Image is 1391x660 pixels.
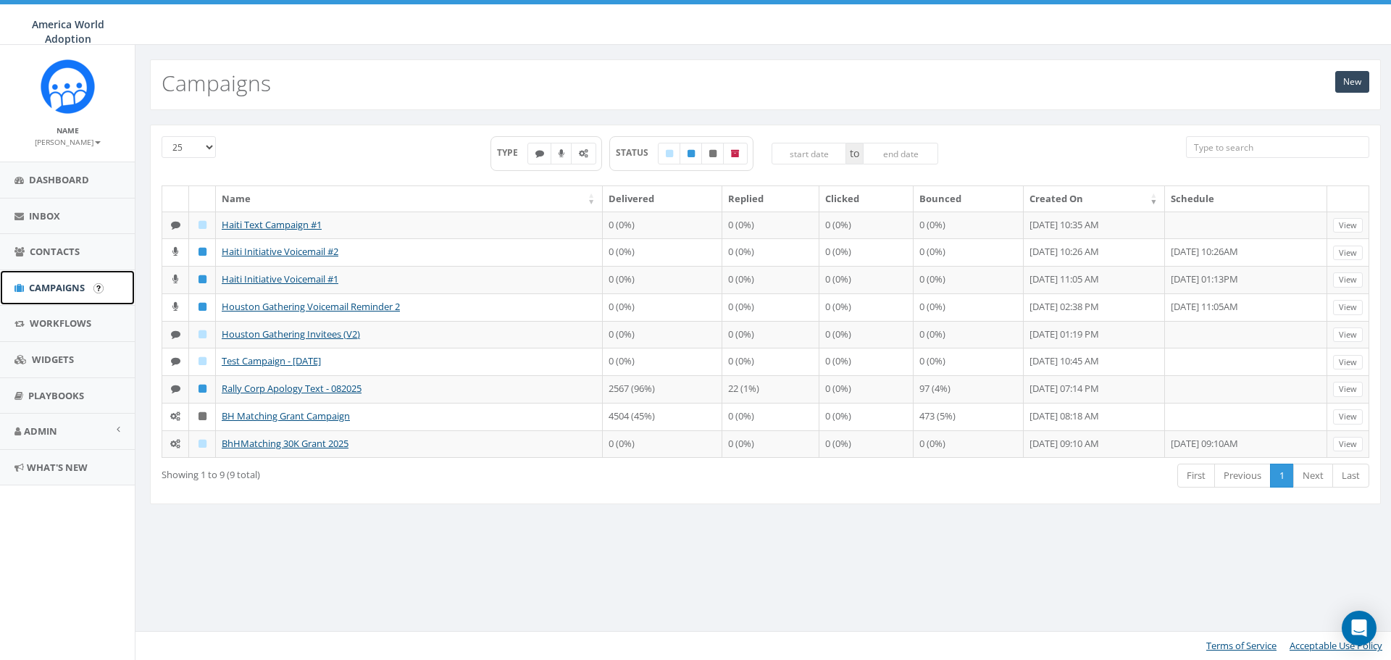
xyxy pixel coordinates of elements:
td: 0 (0%) [819,266,914,293]
label: Automated Message [571,143,596,164]
td: 0 (0%) [722,212,819,239]
a: Next [1293,464,1333,488]
i: Text SMS [171,220,180,230]
i: Published [199,384,206,393]
a: Acceptable Use Policy [1290,639,1382,652]
i: Published [199,247,206,256]
td: 0 (0%) [819,321,914,348]
td: 0 (0%) [819,375,914,403]
td: [DATE] 08:18 AM [1024,403,1165,430]
td: 0 (0%) [914,293,1024,321]
i: Ringless Voice Mail [172,275,178,284]
a: Test Campaign - [DATE] [222,354,321,367]
i: Text SMS [535,149,544,158]
i: Published [688,149,695,158]
td: [DATE] 10:26AM [1165,238,1327,266]
i: Ringless Voice Mail [559,149,564,158]
td: [DATE] 01:13PM [1165,266,1327,293]
a: Haiti Text Campaign #1 [222,218,322,231]
a: View [1333,218,1363,233]
label: Ringless Voice Mail [551,143,572,164]
span: STATUS [616,146,659,159]
a: View [1333,300,1363,315]
input: start date [772,143,847,164]
i: Automated Message [579,149,588,158]
a: View [1333,382,1363,397]
td: 0 (0%) [819,293,914,321]
th: Name: activate to sort column ascending [216,186,603,212]
td: 0 (0%) [914,321,1024,348]
td: [DATE] 02:38 PM [1024,293,1165,321]
td: 473 (5%) [914,403,1024,430]
i: Text SMS [171,330,180,339]
td: [DATE] 10:35 AM [1024,212,1165,239]
td: 0 (0%) [603,212,722,239]
td: 0 (0%) [603,266,722,293]
a: New [1335,71,1369,93]
i: Draft [199,356,206,366]
td: 0 (0%) [914,266,1024,293]
div: Showing 1 to 9 (9 total) [162,462,652,482]
i: Draft [199,220,206,230]
td: [DATE] 10:45 AM [1024,348,1165,375]
td: 0 (0%) [819,403,914,430]
small: Name [57,125,79,135]
td: 0 (0%) [819,212,914,239]
td: [DATE] 11:05 AM [1024,266,1165,293]
td: 0 (0%) [914,348,1024,375]
i: Automated Message [170,439,180,448]
td: 2567 (96%) [603,375,722,403]
span: Playbooks [28,389,84,402]
td: 0 (0%) [914,238,1024,266]
i: Draft [666,149,673,158]
a: Rally Corp Apology Text - 082025 [222,382,362,395]
td: 0 (0%) [722,293,819,321]
i: Text SMS [171,356,180,366]
img: Rally_Corp_Icon.png [41,59,95,114]
i: Draft [199,330,206,339]
label: Published [680,143,703,164]
td: [DATE] 11:05AM [1165,293,1327,321]
i: Published [199,302,206,312]
td: [DATE] 09:10 AM [1024,430,1165,458]
td: 0 (0%) [722,348,819,375]
td: 4504 (45%) [603,403,722,430]
a: First [1177,464,1215,488]
td: 0 (0%) [603,238,722,266]
td: 0 (0%) [819,348,914,375]
td: 0 (0%) [819,238,914,266]
a: Previous [1214,464,1271,488]
a: Houston Gathering Invitees (V2) [222,327,360,341]
i: Published [199,275,206,284]
td: 0 (0%) [603,348,722,375]
a: BH Matching Grant Campaign [222,409,350,422]
label: Unpublished [701,143,724,164]
td: 97 (4%) [914,375,1024,403]
a: View [1333,327,1363,343]
i: Ringless Voice Mail [172,247,178,256]
th: Created On: activate to sort column ascending [1024,186,1165,212]
input: Submit [93,283,104,293]
a: Haiti Initiative Voicemail #2 [222,245,338,258]
i: Ringless Voice Mail [172,302,178,312]
td: 22 (1%) [722,375,819,403]
th: Clicked [819,186,914,212]
h2: Campaigns [162,71,271,95]
input: end date [863,143,938,164]
td: [DATE] 10:26 AM [1024,238,1165,266]
div: Open Intercom Messenger [1342,611,1377,646]
td: 0 (0%) [603,430,722,458]
a: Terms of Service [1206,639,1277,652]
span: What's New [27,461,88,474]
td: 0 (0%) [603,321,722,348]
i: Draft [199,439,206,448]
td: 0 (0%) [722,321,819,348]
th: Replied [722,186,819,212]
span: to [846,143,863,164]
i: Unpublished [199,412,206,421]
th: Delivered [603,186,722,212]
a: View [1333,272,1363,288]
td: [DATE] 09:10AM [1165,430,1327,458]
span: Dashboard [29,173,89,186]
td: 0 (0%) [603,293,722,321]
